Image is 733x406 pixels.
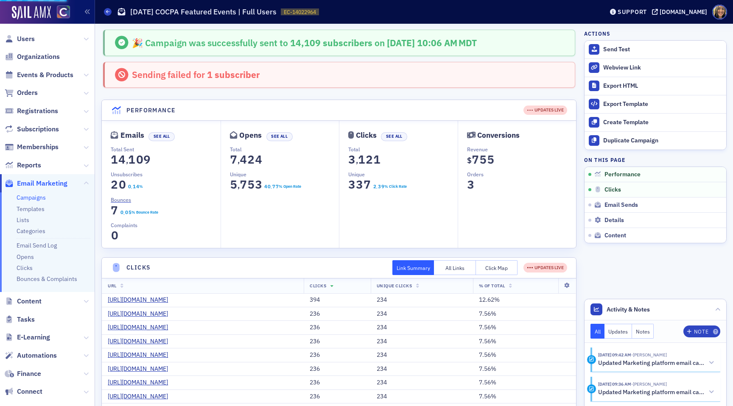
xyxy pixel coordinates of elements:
[253,177,264,192] span: 3
[310,296,364,304] div: 394
[51,6,70,20] a: View Homepage
[111,155,151,164] section: 14,109
[132,37,387,49] span: 🎉 Campaign was successfully sent to on
[479,365,571,373] div: 7.56%
[590,324,605,339] button: All
[348,155,381,164] section: 3,121
[477,133,520,138] div: Conversions
[17,70,73,80] span: Events & Products
[17,142,59,152] span: Memberships
[266,132,293,141] button: See All
[139,184,143,189] div: %
[230,155,263,164] section: 7,424
[17,205,45,213] a: Templates
[479,310,571,318] div: 7.56%
[12,6,51,19] img: SailAMX
[584,156,727,164] h4: On this page
[117,152,128,167] span: 4
[17,34,35,44] span: Users
[132,183,136,190] span: 1
[17,315,35,324] span: Tasks
[128,184,139,189] section: 0.14
[384,184,407,189] div: % Click Rate
[479,338,571,345] div: 7.56%
[604,171,641,178] span: Performance
[17,253,34,261] a: Opens
[372,183,377,190] span: 2
[523,263,567,273] div: UPDATES LIVE
[238,177,249,192] span: 7
[111,221,221,229] p: Complaints
[5,125,59,134] a: Subscriptions
[467,145,576,153] p: Revenue
[108,365,174,373] a: [URL][DOMAIN_NAME]
[598,359,706,367] h5: Updated Marketing platform email campaign: [DATE] COCPA Featured Events | Full Users
[310,283,326,289] span: Clicks
[127,183,131,190] span: 0
[694,329,708,334] div: Note
[5,351,57,360] a: Automations
[380,183,385,190] span: 9
[585,113,726,131] a: Create Template
[465,177,476,192] span: 3
[347,152,358,167] span: 3
[17,161,41,170] span: Reports
[130,7,277,17] h1: [DATE] COCPA Featured Events | Full Users
[230,170,339,178] p: Unique
[108,379,174,387] a: [URL][DOMAIN_NAME]
[17,88,38,97] span: Orders
[603,119,722,126] div: Create Template
[120,209,124,216] span: 0
[17,52,60,61] span: Organizations
[17,297,42,306] span: Content
[604,324,632,339] button: Updates
[310,379,364,387] div: 236
[392,260,434,275] button: Link Summary
[348,170,458,178] p: Unique
[587,355,596,364] div: Activity
[477,152,489,167] span: 5
[527,107,564,114] div: UPDATES LIVE
[5,34,35,44] a: Users
[376,184,378,190] span: .
[134,152,145,167] span: 0
[108,393,174,400] a: [URL][DOMAIN_NAME]
[131,184,132,190] span: .
[267,183,271,190] span: 0
[683,325,720,337] button: Note
[479,351,571,359] div: 7.56%
[17,387,42,396] span: Connect
[124,209,129,216] span: 0
[238,152,249,167] span: 4
[109,203,120,218] span: 7
[523,106,567,115] div: UPDATES LIVE
[467,180,475,189] section: 3
[245,177,257,192] span: 5
[310,351,364,359] div: 236
[17,351,57,360] span: Automations
[598,359,714,367] button: Updated Marketing platform email campaign: [DATE] COCPA Featured Events | Full Users
[310,365,364,373] div: 236
[239,133,262,138] div: Opens
[618,8,647,16] div: Support
[476,260,518,275] button: Click Map
[17,369,41,378] span: Finance
[111,196,137,203] a: Bounces
[228,177,239,192] span: 5
[111,180,126,189] section: 20
[17,264,33,272] a: Clicks
[5,369,41,378] a: Finance
[148,132,175,141] button: See All
[598,388,714,397] button: Updated Marketing platform email campaign: [DATE] COCPA Featured Events | Full Users
[372,152,383,167] span: 1
[470,152,481,167] span: 7
[527,264,564,271] div: UPDATES LIVE
[373,184,384,189] section: 2.39
[479,379,571,387] div: 7.56%
[598,381,631,387] time: 9/11/2025 09:36 AM
[230,145,339,153] p: Total
[377,393,467,400] div: 234
[603,137,722,145] div: Duplicate Campaign
[377,365,467,373] div: 234
[434,260,476,275] button: All Links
